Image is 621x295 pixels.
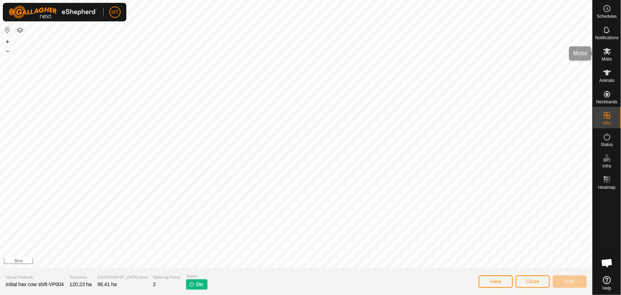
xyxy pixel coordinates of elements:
span: [GEOGRAPHIC_DATA] Area [98,274,147,280]
button: Reset Map [3,26,12,34]
span: MT [111,9,119,16]
span: Schedules [597,14,617,19]
button: Edit [553,275,587,288]
span: Neckbands [596,100,617,104]
a: Contact Us [303,259,324,265]
a: Help [593,273,621,293]
img: Gallagher Logo [9,6,98,19]
span: Heatmap [598,185,616,190]
span: Virtual Paddock [6,274,64,280]
span: Notifications [595,36,619,40]
span: Close [526,279,540,284]
span: View [490,279,501,284]
span: Edit [565,279,574,284]
span: 96.41 ha [98,281,117,287]
span: 120.23 ha [69,281,91,287]
button: View [479,275,513,288]
span: VPs [603,121,611,125]
span: 2 [153,281,156,287]
span: Infra [602,164,611,168]
span: Mobs [602,57,612,61]
span: initial hax cow shift-VP004 [6,281,64,287]
button: Close [516,275,550,288]
div: Open chat [596,252,618,274]
span: Help [602,286,611,290]
span: Status [601,143,613,147]
button: + [3,37,12,46]
button: Map Layers [16,26,24,35]
span: Status [186,273,207,279]
a: Privacy Policy [268,259,295,265]
span: Animals [599,78,615,83]
span: On [196,281,203,288]
button: – [3,47,12,55]
img: turn-on [189,281,195,287]
span: Watering Points [153,274,180,280]
span: Total Area [69,274,91,280]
